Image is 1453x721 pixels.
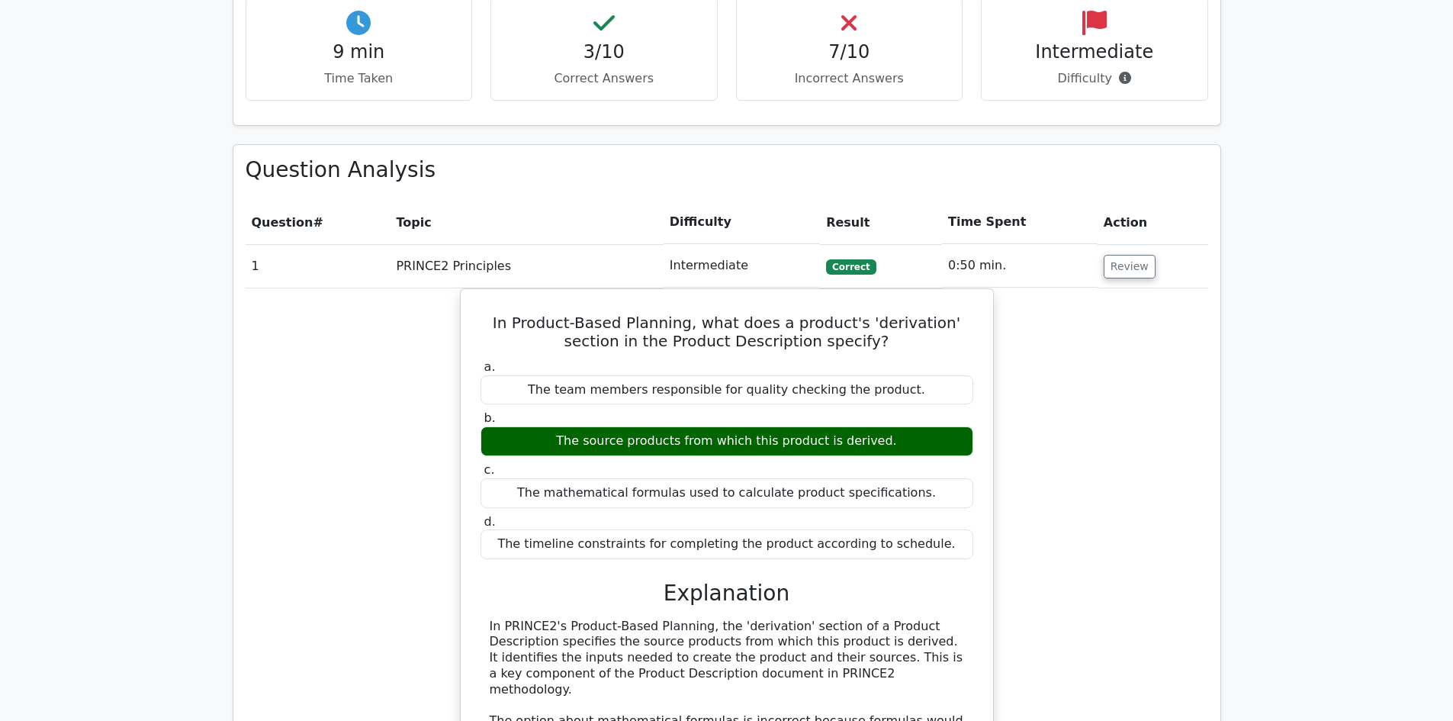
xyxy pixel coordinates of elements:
[481,375,973,405] div: The team members responsible for quality checking the product.
[246,157,1208,183] h3: Question Analysis
[490,581,964,607] h3: Explanation
[479,314,975,350] h5: In Product-Based Planning, what does a product's 'derivation' section in the Product Description ...
[820,201,942,244] th: Result
[826,259,876,275] span: Correct
[1104,255,1156,278] button: Review
[664,244,820,288] td: Intermediate
[749,41,950,63] h4: 7/10
[503,69,705,88] p: Correct Answers
[259,69,460,88] p: Time Taken
[942,201,1098,244] th: Time Spent
[481,426,973,456] div: The source products from which this product is derived.
[994,41,1195,63] h4: Intermediate
[390,244,663,288] td: PRINCE2 Principles
[481,529,973,559] div: The timeline constraints for completing the product according to schedule.
[484,359,496,374] span: a.
[390,201,663,244] th: Topic
[252,215,313,230] span: Question
[246,201,391,244] th: #
[481,478,973,508] div: The mathematical formulas used to calculate product specifications.
[259,41,460,63] h4: 9 min
[994,69,1195,88] p: Difficulty
[484,514,496,529] span: d.
[503,41,705,63] h4: 3/10
[942,244,1098,288] td: 0:50 min.
[484,410,496,425] span: b.
[1098,201,1208,244] th: Action
[246,244,391,288] td: 1
[664,201,820,244] th: Difficulty
[484,462,495,477] span: c.
[749,69,950,88] p: Incorrect Answers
